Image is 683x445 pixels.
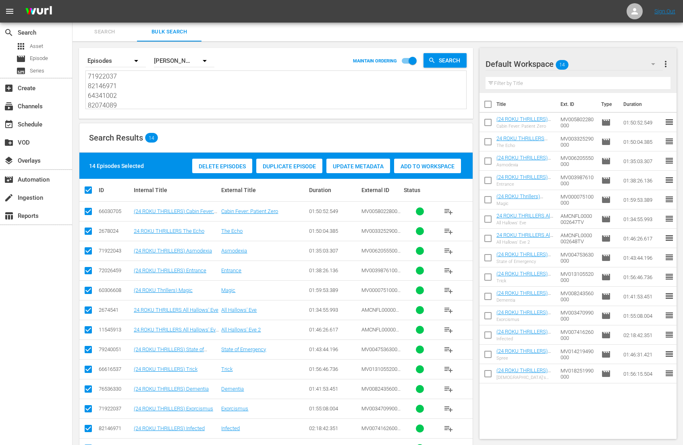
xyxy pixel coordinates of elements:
[620,113,664,132] td: 01:50:52.549
[601,234,611,243] span: Episode
[436,53,467,68] span: Search
[496,251,551,263] a: (24 ROKU THRILLERS) State of Emergency
[221,228,243,234] a: The Echo
[496,155,551,167] a: (24 ROKU THRILLERS) Asmodexia
[496,290,551,302] a: (24 ROKU THRILLERS) Dementia
[309,248,359,254] div: 01:35:03.307
[309,346,359,352] div: 01:43:44.196
[620,325,664,345] td: 02:18:42.351
[654,8,675,14] a: Sign Out
[99,327,131,333] div: 11545913
[486,53,663,75] div: Default Workspace
[556,93,596,116] th: Ext. ID
[444,325,453,335] span: playlist_add
[99,287,131,293] div: 60306608
[221,386,244,392] a: Dementia
[361,208,401,220] span: MV005802280000
[88,72,466,109] textarea: 66030705 2678024 71922043 72026459 60306608 2674541 11545913 79240051 66616537 76536330 71922037 ...
[444,424,453,433] span: playlist_add
[134,425,205,431] a: (24 ROKU THRILLERS) Infected
[4,175,14,184] span: Automation
[619,93,667,116] th: Duration
[326,163,390,170] span: Update Metadata
[557,229,598,248] td: AMCNFL0000002648TV
[85,50,146,72] div: Episodes
[664,156,674,166] span: reorder
[444,226,453,236] span: playlist_add
[557,151,598,171] td: MV006205550000
[444,384,453,394] span: playlist_add
[444,207,453,216] span: playlist_add
[439,340,458,359] button: playlist_add
[620,267,664,287] td: 01:56:46.736
[496,182,554,187] div: Entrance
[496,240,554,245] div: All Hallows' Eve 2
[309,307,359,313] div: 01:34:55.993
[444,345,453,354] span: playlist_add
[664,117,674,127] span: reorder
[664,214,674,224] span: reorder
[221,307,257,313] a: All Hallows' Eve
[496,220,554,226] div: All Hallows' Eve
[557,132,598,151] td: MV003325290000
[620,364,664,383] td: 01:56:15.504
[664,310,674,320] span: reorder
[496,116,553,128] a: (24 ROKU THRILLERS) Cabin Fever: Patient Zero
[361,228,401,240] span: MV003325290000
[439,221,458,241] button: playlist_add
[221,425,240,431] a: Infected
[309,208,359,214] div: 01:50:52.549
[439,320,458,339] button: playlist_add
[439,202,458,221] button: playlist_add
[221,187,306,193] div: External Title
[309,406,359,412] div: 01:55:08.004
[439,379,458,399] button: playlist_add
[664,349,674,359] span: reorder
[601,330,611,340] span: Episode
[496,93,556,116] th: Title
[309,425,359,431] div: 02:18:42.351
[496,375,554,380] div: [DEMOGRAPHIC_DATA]'s Country (2022)
[134,187,219,193] div: Internal Title
[99,228,131,234] div: 2678024
[4,28,14,37] span: Search
[496,135,548,147] a: 24 ROKU THRILLERS The Echo
[4,211,14,221] span: Reports
[439,399,458,418] button: playlist_add
[664,253,674,262] span: reorder
[361,346,401,358] span: MV004753630000
[601,292,611,301] span: Episode
[557,171,598,190] td: MV003987610000
[19,2,58,21] img: ans4CAIJ8jUAAAAAAAAAAAAAAAAAAAAAAAAgQb4GAAAAAAAAAAAAAAAAAAAAAAAAJMjXAAAAAAAAAAAAAAAAAAAAAAAAgAT5G...
[556,56,569,73] span: 14
[353,58,397,64] p: MAINTAIN ORDERING
[496,348,551,360] a: (24 ROKU THRILLERS) Spree
[439,241,458,261] button: playlist_add
[620,287,664,306] td: 01:41:53.451
[596,93,619,116] th: Type
[620,151,664,171] td: 01:35:03.307
[154,50,214,72] div: [PERSON_NAME] ID
[192,163,252,170] span: Delete Episodes
[361,307,399,319] span: AMCNFL0000002647TV
[309,366,359,372] div: 01:56:46.736
[496,278,554,284] div: Trick
[439,360,458,379] button: playlist_add
[496,213,553,225] a: 24 ROKU THRILLERS All Hallows' Eve
[557,287,598,306] td: MV008243560000
[394,159,461,173] button: Add to Workspace
[16,54,26,64] span: Episode
[221,327,261,333] a: All Hallows' Eve 2
[496,124,554,129] div: Cabin Fever: Patient Zero
[134,406,213,412] a: (24 ROKU THRILLERS) Exorcismus
[221,267,241,273] a: Entrance
[134,346,207,358] a: (24 ROKU THRILLERS) State of Emergency
[620,209,664,229] td: 01:34:55.993
[620,229,664,248] td: 01:46:26.617
[4,193,14,203] span: Ingestion
[664,272,674,281] span: reorder
[361,406,401,418] span: MV003470990000
[557,345,598,364] td: MV014219490000
[496,356,554,361] div: Spree
[496,162,554,168] div: Asmodexia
